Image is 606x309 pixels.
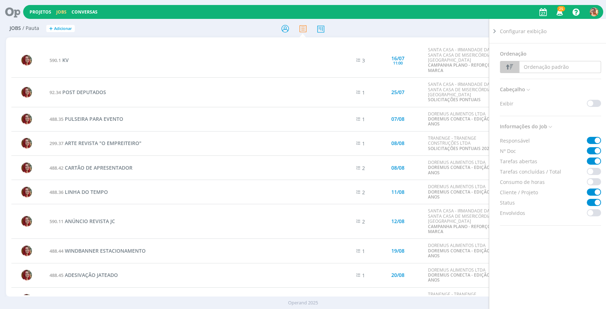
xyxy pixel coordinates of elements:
div: DOREMUS ALIMENTOS LTDA [428,243,501,258]
span: CARTÃO DE APRESENTADOR [65,164,132,171]
img: G [21,138,32,149]
span: 3 [362,57,365,64]
div: 25/07 [391,90,404,95]
div: Tarefas concluídas / Total [500,168,601,175]
button: 25 [552,6,566,19]
span: ADESIVAÇÃO JATEADO [65,272,118,278]
span: 92.34 [49,89,61,96]
a: 92.34POST DEPUTADOS [49,89,106,96]
button: Conversas [69,9,100,15]
a: Conversas [72,9,98,15]
img: G [21,246,32,256]
img: G [21,216,32,227]
span: 590.11 [49,218,63,225]
span: 488.45 [49,272,63,278]
span: ARTE REVISTA "O EMPREITEIRO" [65,140,141,146]
a: SOLICITAÇÕES PONTUAIS 2025 [428,145,491,151]
span: / Pauta [22,25,39,31]
button: V [589,6,599,18]
div: Responsável [500,137,601,144]
button: Projetos [27,9,53,15]
div: SANTA CASA - IRMANDADE DA SANTA CASA DE MISERICÓRDIA DE [GEOGRAPHIC_DATA] [428,82,501,103]
div: SANTA CASA - IRMANDADE DA SANTA CASA DE MISERICÓRDIA DE [GEOGRAPHIC_DATA] [428,208,501,234]
img: G [21,270,32,280]
a: 488.44WINDBANNER ESTACIONAMENTO [49,247,146,254]
div: 12/08 [391,219,404,224]
span: 488.35 [49,116,63,122]
span: Cabeçalho [500,85,531,94]
a: 590.11ANÚNCIO REVISTA JC [49,218,115,225]
span: 2 [362,165,365,171]
div: Status [500,199,601,206]
a: DOREMUS CONECTA - EDIÇÃO 40 ANOS [428,272,496,283]
a: 488.42CARTÃO DE APRESENTADOR [49,164,132,171]
span: 488.42 [49,165,63,171]
div: 07/08 [391,117,404,122]
div: Envolvidos [500,209,601,217]
div: Tarefas abertas [500,158,601,165]
div: 20/08 [391,273,404,278]
div: TRANENGE - TRANENGE CONSTRUÇÕES LTDA [428,136,501,151]
a: CAMPANHA PLANO - REFORÇO DE MARCA [428,62,497,73]
div: Consumo de horas [500,178,601,186]
a: SOLICITAÇÕES PONTUAIS [428,97,480,103]
div: DOREMUS ALIMENTOS LTDA [428,184,501,200]
span: Informações do Job [500,122,553,131]
button: Ordenação padrão [519,61,601,73]
span: 1 [362,248,365,254]
span: WINDBANNER ESTACIONAMENTO [65,247,146,254]
span: 2 [362,218,365,225]
a: 590.1KV [49,57,69,63]
div: Exibir [500,100,601,107]
a: 488.35PULSEIRA PARA EVENTO [49,115,123,122]
span: Adicionar [54,26,72,31]
span: 590.1 [49,57,61,63]
span: 1 [362,116,365,123]
div: 08/08 [391,165,404,170]
a: DOREMUS CONECTA - EDIÇÃO 40 ANOS [428,164,496,175]
a: 488.36LINHA DO TEMPO [49,189,108,195]
a: DOREMUS CONECTA - EDIÇÃO 40 ANOS [428,116,496,127]
div: TRANENGE - TRANENGE CONSTRUÇÕES LTDA [428,292,501,307]
div: 11/08 [391,190,404,195]
span: 2 [362,189,365,196]
a: DOREMUS CONECTA - EDIÇÃO 40 ANOS [428,189,496,200]
div: 11:00 [393,61,403,65]
a: 299.37ARTE REVISTA "O EMPREITEIRO" [49,140,141,146]
img: G [21,294,32,305]
a: Projetos [30,9,51,15]
span: 1 [362,140,365,147]
span: 25 [557,6,565,11]
img: G [21,163,32,173]
a: 488.45ADESIVAÇÃO JATEADO [49,272,118,278]
div: 08/08 [391,141,404,146]
span: 488.36 [49,189,63,195]
img: G [21,114,32,124]
div: DOREMUS ALIMENTOS LTDA [428,268,501,283]
a: DOREMUS CONECTA - EDIÇÃO 40 ANOS [428,248,496,259]
a: Jobs [56,9,67,15]
a: CAMPANHA PLANO - REFORÇO DE MARCA [428,223,497,235]
div: DOREMUS ALIMENTOS LTDA [428,160,501,175]
span: ANÚNCIO REVISTA JC [65,218,115,225]
div: DOREMUS ALIMENTOS LTDA [428,112,501,127]
span: LINHA DO TEMPO [65,189,108,195]
img: V [590,7,599,16]
div: SANTA CASA - IRMANDADE DA SANTA CASA DE MISERICÓRDIA DE [GEOGRAPHIC_DATA] [428,47,501,73]
span: KV [62,57,69,63]
div: 16/07 [391,56,404,61]
div: Cliente / Projeto [500,189,601,196]
div: 19/08 [391,248,404,253]
span: + [49,25,53,32]
span: 488.44 [49,248,63,254]
img: G [21,87,32,98]
span: POST DEPUTADOS [62,89,106,96]
span: PULSEIRA PARA EVENTO [65,115,123,122]
span: 299.37 [49,140,63,146]
button: +Adicionar [46,25,75,32]
img: G [21,187,32,197]
img: G [21,55,32,66]
button: Jobs [54,9,69,15]
span: Jobs [10,25,21,31]
span: 1 [362,89,365,96]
